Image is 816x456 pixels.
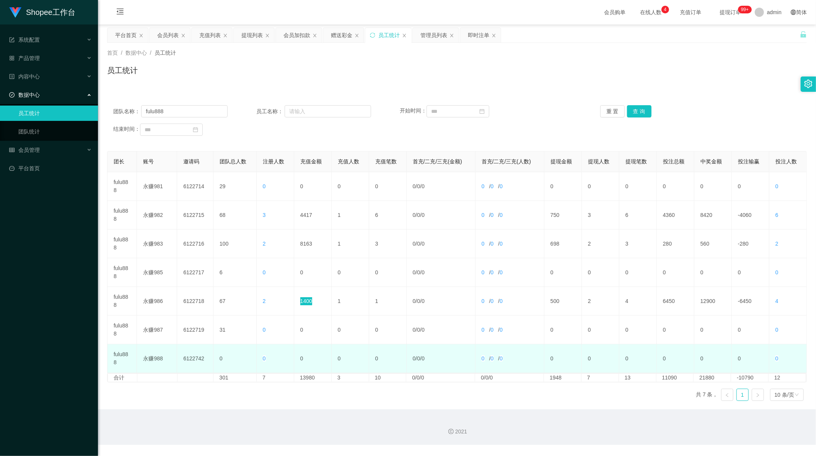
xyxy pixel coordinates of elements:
div: 管理员列表 [420,28,447,42]
td: 6 [619,201,657,230]
p: 4 [664,6,667,13]
span: 0 [422,355,425,362]
i: 图标: close [450,33,454,38]
sup: 246 [738,6,752,13]
td: 11090 [656,374,694,382]
td: 0/0/0 [406,374,475,382]
td: 6122717 [177,258,213,287]
td: 6122719 [177,316,213,344]
i: 图标: unlock [800,31,807,38]
td: 3 [619,230,657,258]
div: 10 条/页 [775,389,794,401]
span: 0 [417,241,420,247]
i: 图标: calendar [479,109,485,114]
i: 图标: profile [9,74,15,79]
td: / / [476,258,544,287]
td: 0 [582,258,619,287]
td: 7 [581,374,619,382]
td: 1948 [544,374,581,382]
h1: 员工统计 [107,65,138,76]
img: logo.9652507e.png [9,7,21,18]
i: 图标: appstore-o [9,55,15,61]
span: 0 [263,355,266,362]
span: 0 [422,327,425,333]
td: 0 [369,316,407,344]
td: 0 [582,172,619,201]
td: fulu888 [107,201,137,230]
span: 0 [413,212,416,218]
span: 邀请码 [183,158,199,164]
i: 图标: close [223,33,228,38]
td: 6450 [657,287,694,316]
span: 投注总额 [663,158,684,164]
td: 0 [544,344,582,373]
span: 0 [482,241,485,247]
span: 0 [422,269,425,275]
span: 团长 [114,158,124,164]
td: 0 [332,344,369,373]
td: 6122716 [177,230,213,258]
td: 永赚983 [137,230,177,258]
td: 6 [369,201,407,230]
td: 280 [657,230,694,258]
td: 1 [332,230,369,258]
div: 提现列表 [241,28,263,42]
td: / / [476,201,544,230]
span: 0 [500,183,503,189]
span: 4 [775,298,779,304]
td: 0 [294,316,332,344]
td: -280 [732,230,769,258]
td: 0 [544,316,582,344]
span: 结束时间： [113,126,140,132]
td: 6122714 [177,172,213,201]
td: 1 [332,287,369,316]
td: 0 [694,172,732,201]
span: 0 [417,269,420,275]
i: 图标: right [756,393,760,397]
td: 100 [213,230,257,258]
span: 0 [413,183,416,189]
i: 图标: close [181,33,186,38]
span: 0 [500,269,503,275]
span: 0 [263,183,266,189]
td: 67 [213,287,257,316]
sup: 4 [661,6,669,13]
div: 平台首页 [115,28,137,42]
td: 永赚981 [137,172,177,201]
span: 团队名称： [113,107,141,116]
td: 2 [582,230,619,258]
td: 560 [694,230,732,258]
span: 0 [417,212,420,218]
span: 2 [775,241,779,247]
span: 0 [482,183,485,189]
td: 29 [213,172,257,201]
i: 图标: close [313,33,317,38]
a: 员工统计 [18,106,92,121]
span: 系统配置 [9,37,40,43]
td: 0 [619,172,657,201]
td: 0 [657,344,694,373]
td: 0 [369,344,407,373]
span: 充值人数 [338,158,359,164]
td: 1 [332,201,369,230]
button: 重 置 [600,105,625,117]
span: 0 [775,269,779,275]
td: 0 [732,316,769,344]
span: 0 [482,269,485,275]
a: Shopee工作台 [9,9,75,15]
td: fulu888 [107,344,137,373]
td: 0 [213,344,257,373]
td: 4417 [294,201,332,230]
li: 下一页 [752,389,764,401]
td: 12 [769,374,806,382]
span: 6 [775,212,779,218]
span: 0 [422,298,425,304]
td: 8163 [294,230,332,258]
td: 0 [294,344,332,373]
td: 1400 [294,287,332,316]
a: 1 [737,389,748,401]
span: 0 [775,327,779,333]
span: 0 [490,241,494,247]
td: 永赚988 [137,344,177,373]
i: 图标: global [791,10,796,15]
